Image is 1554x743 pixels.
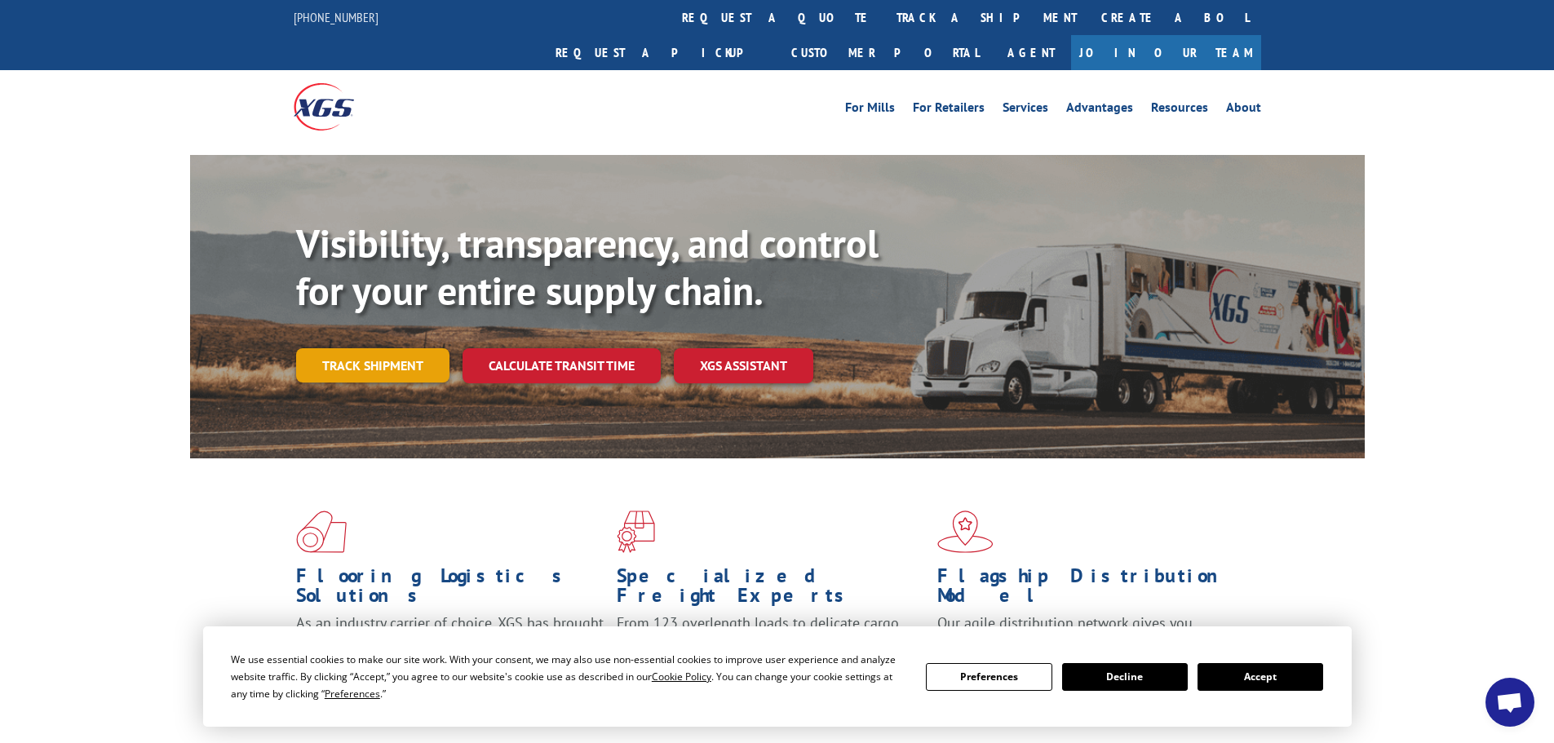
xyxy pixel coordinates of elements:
h1: Specialized Freight Experts [617,566,925,613]
h1: Flooring Logistics Solutions [296,566,604,613]
a: Advantages [1066,101,1133,119]
p: From 123 overlength loads to delicate cargo, our experienced staff knows the best way to move you... [617,613,925,686]
a: For Retailers [913,101,985,119]
a: Open chat [1485,678,1534,727]
div: Cookie Consent Prompt [203,626,1352,727]
a: About [1226,101,1261,119]
img: xgs-icon-flagship-distribution-model-red [937,511,994,553]
a: Join Our Team [1071,35,1261,70]
h1: Flagship Distribution Model [937,566,1246,613]
a: XGS ASSISTANT [674,348,813,383]
a: Services [1003,101,1048,119]
span: Cookie Policy [652,670,711,683]
span: Preferences [325,687,380,701]
button: Decline [1062,663,1188,691]
a: [PHONE_NUMBER] [294,9,379,25]
a: For Mills [845,101,895,119]
a: Resources [1151,101,1208,119]
a: Agent [991,35,1071,70]
span: As an industry carrier of choice, XGS has brought innovation and dedication to flooring logistics... [296,613,604,671]
b: Visibility, transparency, and control for your entire supply chain. [296,218,879,316]
button: Accept [1198,663,1323,691]
img: xgs-icon-focused-on-flooring-red [617,511,655,553]
a: Track shipment [296,348,449,383]
img: xgs-icon-total-supply-chain-intelligence-red [296,511,347,553]
span: Our agile distribution network gives you nationwide inventory management on demand. [937,613,1237,652]
a: Customer Portal [779,35,991,70]
a: Request a pickup [543,35,779,70]
div: We use essential cookies to make our site work. With your consent, we may also use non-essential ... [231,651,906,702]
button: Preferences [926,663,1051,691]
a: Calculate transit time [463,348,661,383]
